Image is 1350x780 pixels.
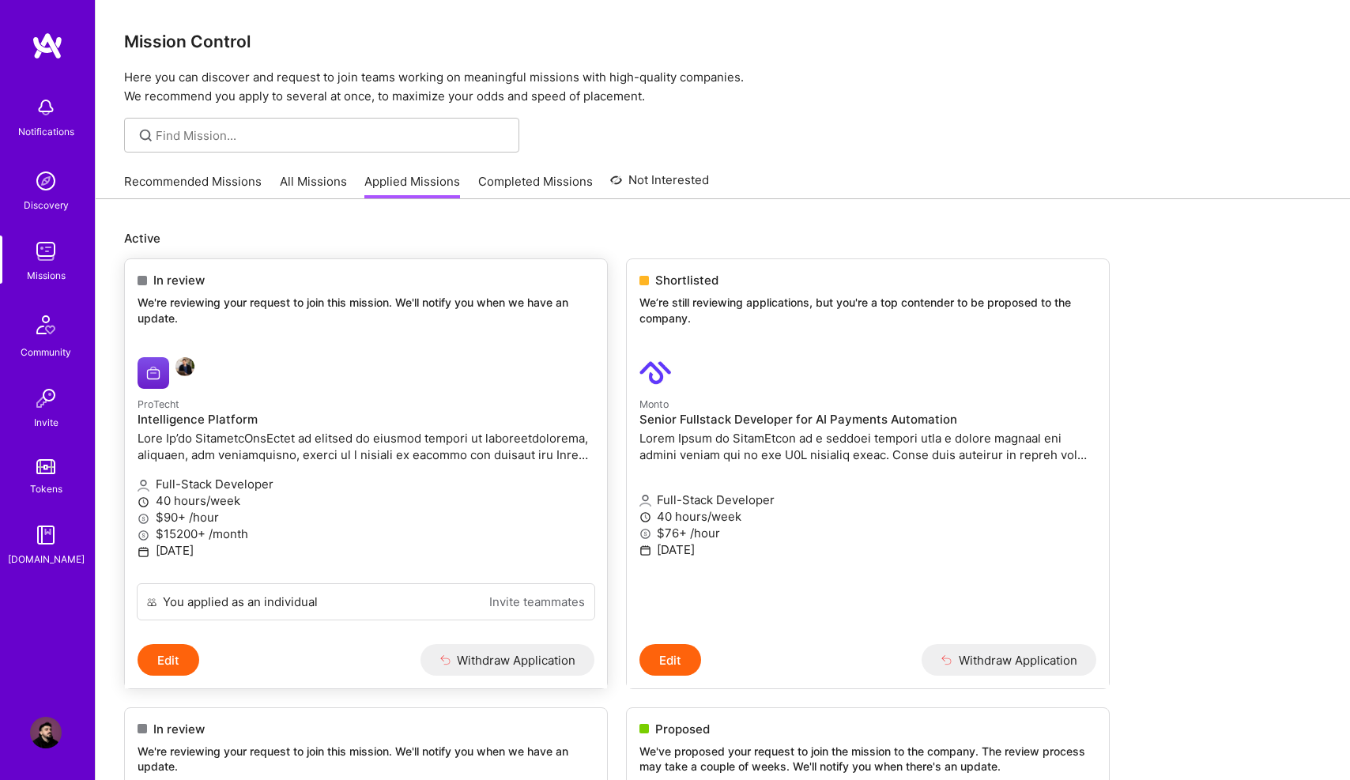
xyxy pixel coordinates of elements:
span: In review [153,721,205,737]
i: icon SearchGrey [137,126,155,145]
img: guide book [30,519,62,551]
a: User Avatar [26,717,66,748]
div: You applied as an individual [163,593,318,610]
p: $90+ /hour [138,509,594,526]
small: Monto [639,398,669,410]
img: tokens [36,459,55,474]
a: Applied Missions [364,173,460,199]
div: Discovery [24,197,69,213]
i: icon Calendar [639,544,651,556]
img: ProTecht company logo [138,357,169,389]
i: icon Calendar [138,546,149,558]
div: Notifications [18,123,74,140]
img: Community [27,306,65,344]
img: bell [30,92,62,123]
img: teamwork [30,236,62,267]
span: Shortlisted [655,272,718,288]
p: We're reviewing your request to join this mission. We'll notify you when we have an update. [138,744,594,774]
p: [DATE] [138,542,594,559]
div: Missions [27,267,66,284]
small: ProTecht [138,398,179,410]
button: Edit [138,644,199,676]
p: [DATE] [639,541,1096,558]
p: 40 hours/week [138,492,594,509]
p: We've proposed your request to join the mission to the company. The review process may take a cou... [639,744,1096,774]
h3: Mission Control [124,32,1322,51]
div: [DOMAIN_NAME] [8,551,85,567]
a: Invite teammates [489,593,585,610]
p: We're reviewing your request to join this mission. We'll notify you when we have an update. [138,295,594,326]
i: icon Applicant [639,495,651,507]
a: Completed Missions [478,173,593,199]
div: Invite [34,414,58,431]
p: Lore Ip’do SitametcOnsEctet ad elitsed do eiusmod tempori ut laboreetdolorema, aliquaen, adm veni... [138,430,594,463]
p: Lorem Ipsum do SitamEtcon ad e seddoei tempori utla e dolore magnaal eni admini veniam qui no exe... [639,430,1096,463]
span: Proposed [655,721,710,737]
a: Monto company logoMontoSenior Fullstack Developer for AI Payments AutomationLorem Ipsum do SitamE... [627,345,1109,644]
img: Monto company logo [639,357,671,389]
i: icon Applicant [138,480,149,492]
p: Here you can discover and request to join teams working on meaningful missions with high-quality ... [124,68,1322,106]
div: Community [21,344,71,360]
p: 40 hours/week [639,508,1096,525]
button: Withdraw Application [420,644,595,676]
p: We’re still reviewing applications, but you're a top contender to be proposed to the company. [639,295,1096,326]
a: Not Interested [610,171,709,199]
i: icon MoneyGray [138,513,149,525]
button: Withdraw Application [922,644,1096,676]
span: In review [153,272,205,288]
p: $15200+ /month [138,526,594,542]
h4: Senior Fullstack Developer for AI Payments Automation [639,413,1096,427]
i: icon MoneyGray [639,528,651,540]
i: icon MoneyGray [138,529,149,541]
p: Full-Stack Developer [138,476,594,492]
i: icon Clock [639,511,651,523]
div: Tokens [30,480,62,497]
input: Find Mission... [156,127,507,144]
img: Elon Salfati [175,357,194,376]
img: logo [32,32,63,60]
button: Edit [639,644,701,676]
p: Active [124,230,1322,247]
a: Recommended Missions [124,173,262,199]
h4: Intelligence Platform [138,413,594,427]
img: Invite [30,382,62,414]
a: ProTecht company logoElon SalfatiProTechtIntelligence PlatformLore Ip’do SitametcOnsEctet ad elit... [125,345,607,583]
i: icon Clock [138,496,149,508]
img: discovery [30,165,62,197]
img: User Avatar [30,717,62,748]
p: $76+ /hour [639,525,1096,541]
a: All Missions [280,173,347,199]
p: Full-Stack Developer [639,492,1096,508]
